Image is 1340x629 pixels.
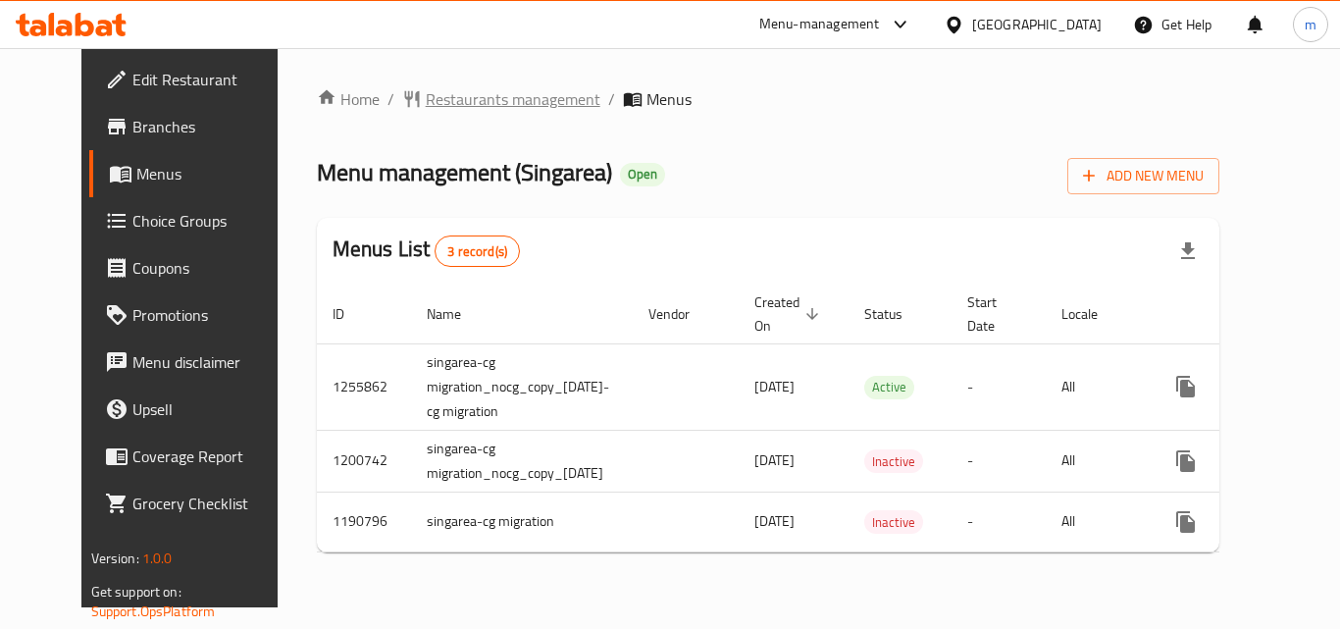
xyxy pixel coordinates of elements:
[426,87,600,111] span: Restaurants management
[754,290,825,338] span: Created On
[91,599,216,624] a: Support.OpsPlatform
[864,449,923,473] div: Inactive
[411,430,633,492] td: singarea-cg migration_nocg_copy_[DATE]
[864,302,928,326] span: Status
[648,302,715,326] span: Vendor
[1210,498,1257,546] button: Change Status
[1162,363,1210,410] button: more
[1046,492,1147,551] td: All
[864,450,923,473] span: Inactive
[436,242,519,261] span: 3 record(s)
[89,339,305,386] a: Menu disclaimer
[132,68,289,91] span: Edit Restaurant
[754,447,795,473] span: [DATE]
[967,290,1022,338] span: Start Date
[754,508,795,534] span: [DATE]
[132,303,289,327] span: Promotions
[1162,438,1210,485] button: more
[89,56,305,103] a: Edit Restaurant
[317,150,612,194] span: Menu management ( Singarea )
[89,291,305,339] a: Promotions
[1083,164,1204,188] span: Add New Menu
[91,579,181,604] span: Get support on:
[1061,302,1123,326] span: Locale
[89,480,305,527] a: Grocery Checklist
[402,87,600,111] a: Restaurants management
[132,350,289,374] span: Menu disclaimer
[89,150,305,197] a: Menus
[89,244,305,291] a: Coupons
[754,374,795,399] span: [DATE]
[132,115,289,138] span: Branches
[952,343,1046,430] td: -
[427,302,487,326] span: Name
[972,14,1102,35] div: [GEOGRAPHIC_DATA]
[411,492,633,551] td: singarea-cg migration
[333,302,370,326] span: ID
[759,13,880,36] div: Menu-management
[1210,438,1257,485] button: Change Status
[387,87,394,111] li: /
[1164,228,1211,275] div: Export file
[864,511,923,534] span: Inactive
[1162,498,1210,546] button: more
[864,376,914,398] span: Active
[317,87,1220,111] nav: breadcrumb
[864,376,914,399] div: Active
[317,492,411,551] td: 1190796
[89,433,305,480] a: Coverage Report
[132,445,289,468] span: Coverage Report
[317,87,380,111] a: Home
[608,87,615,111] li: /
[89,386,305,433] a: Upsell
[132,492,289,515] span: Grocery Checklist
[89,103,305,150] a: Branches
[333,235,520,267] h2: Menus List
[1210,363,1257,410] button: Change Status
[646,87,692,111] span: Menus
[132,397,289,421] span: Upsell
[864,510,923,534] div: Inactive
[620,166,665,183] span: Open
[317,343,411,430] td: 1255862
[1305,14,1316,35] span: m
[1046,343,1147,430] td: All
[132,256,289,280] span: Coupons
[142,546,173,571] span: 1.0.0
[952,430,1046,492] td: -
[620,163,665,186] div: Open
[132,209,289,233] span: Choice Groups
[317,430,411,492] td: 1200742
[136,162,289,185] span: Menus
[1046,430,1147,492] td: All
[411,343,633,430] td: singarea-cg migration_nocg_copy_[DATE]-cg migration
[91,546,139,571] span: Version:
[89,197,305,244] a: Choice Groups
[1067,158,1219,194] button: Add New Menu
[952,492,1046,551] td: -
